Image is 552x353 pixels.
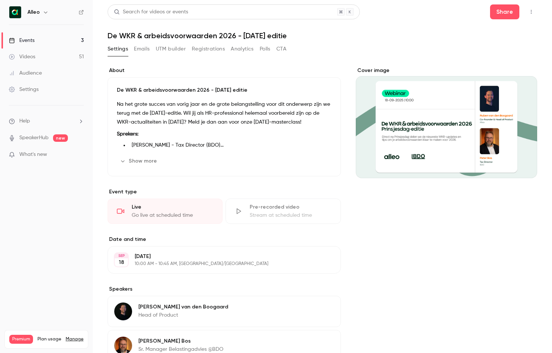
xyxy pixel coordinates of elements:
div: Settings [9,86,39,93]
p: [PERSON_NAME] van den Boogaard [138,303,228,311]
strong: Sprekers: [117,131,138,137]
label: About [108,67,341,74]
a: Manage [66,336,83,342]
span: Premium [9,335,33,344]
li: help-dropdown-opener [9,117,84,125]
p: Sr. Manager Belastingadvies @BDO [138,346,223,353]
button: Share [490,4,519,19]
button: Polls [260,43,270,55]
span: Plan usage [37,336,61,342]
label: Speakers [108,285,341,293]
div: Videos [9,53,35,61]
div: Audience [9,69,42,77]
div: Events [9,37,34,44]
li: [PERSON_NAME] - Tax Director (BDO) [129,141,332,149]
p: [DATE] [135,253,302,260]
button: UTM builder [156,43,186,55]
div: Live [132,203,213,211]
p: De WKR & arbeidsvoorwaarden 2026 - [DATE] editie [117,86,332,94]
h1: De WKR & arbeidsvoorwaarden 2026 - [DATE] editie [108,31,537,40]
div: Search for videos or events [114,8,188,16]
button: Show more [117,155,161,167]
h6: Alleo [27,9,40,16]
a: SpeakerHub [19,134,49,142]
div: SEP [115,253,128,258]
img: Alleo [9,6,21,18]
img: Ruben van den Boogaard [114,303,132,320]
span: new [53,134,68,142]
div: Go live at scheduled time [132,212,213,219]
p: Event type [108,188,341,196]
section: Cover image [356,67,537,178]
p: Head of Product [138,311,228,319]
button: Registrations [192,43,225,55]
button: Analytics [231,43,254,55]
label: Cover image [356,67,537,74]
p: Na het grote succes van vorig jaar en de grote belangstelling voor dit onderwerp zijn we terug me... [117,100,332,127]
p: 10:00 AM - 10:45 AM, [GEOGRAPHIC_DATA]/[GEOGRAPHIC_DATA] [135,261,302,267]
button: CTA [276,43,286,55]
p: 18 [119,259,124,266]
span: Help [19,117,30,125]
p: [PERSON_NAME] Bos [138,337,223,345]
div: Pre-recorded video [250,203,331,211]
div: Ruben van den Boogaard[PERSON_NAME] van den BoogaardHead of Product [108,296,341,327]
label: Date and time [108,236,341,243]
button: Emails [134,43,149,55]
div: Stream at scheduled time [250,212,331,219]
div: Pre-recorded videoStream at scheduled time [226,199,341,224]
span: What's new [19,151,47,158]
div: LiveGo live at scheduled time [108,199,223,224]
button: Settings [108,43,128,55]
